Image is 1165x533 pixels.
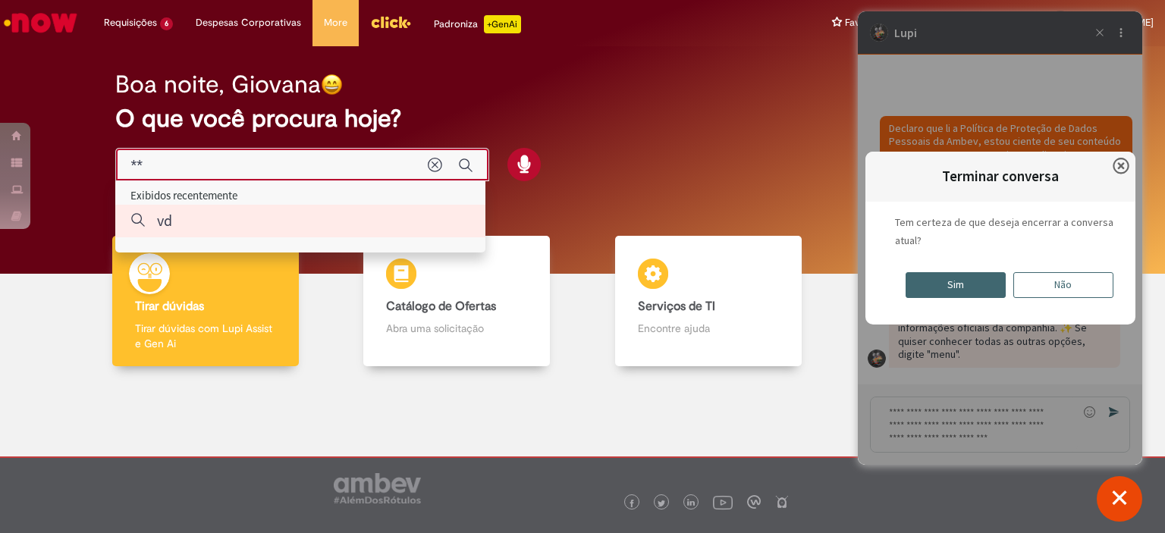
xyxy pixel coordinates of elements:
[334,473,421,503] img: logo_footer_ambev_rotulo_gray.png
[638,321,779,336] p: Encontre ajuda
[2,8,80,38] img: ServiceNow
[713,492,733,512] img: logo_footer_youtube.png
[658,500,665,507] img: logo_footer_twitter.png
[386,299,496,314] b: Catálogo de Ofertas
[321,74,343,96] img: happy-face.png
[196,15,301,30] span: Despesas Corporativas
[115,71,321,98] h2: Boa noite, Giovana
[135,321,276,351] p: Tirar dúvidas com Lupi Assist e Gen Ai
[331,236,583,367] a: Catálogo de Ofertas Abra uma solicitação
[135,299,204,314] b: Tirar dúvidas
[582,236,834,367] a: Serviços de TI Encontre ajuda
[104,15,157,30] span: Requisições
[834,236,1086,367] a: Base de Conhecimento Consulte e aprenda
[687,499,695,508] img: logo_footer_linkedin.png
[160,17,173,30] span: 6
[115,105,1050,132] h2: O que você procura hoje?
[324,15,347,30] span: More
[845,15,887,30] span: Favoritos
[434,15,521,33] div: Padroniza
[1097,476,1142,522] button: Fechar conversa de suporte
[484,15,521,33] p: +GenAi
[386,321,527,336] p: Abra uma solicitação
[747,495,761,509] img: logo_footer_workplace.png
[775,495,789,509] img: logo_footer_naosei.png
[628,500,636,507] img: logo_footer_facebook.png
[638,299,715,314] b: Serviços de TI
[370,11,411,33] img: click_logo_yellow_360x200.png
[858,11,1142,465] iframe: Suporte do Bate-Papo
[80,236,331,367] a: Tirar dúvidas Tirar dúvidas com Lupi Assist e Gen Ai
